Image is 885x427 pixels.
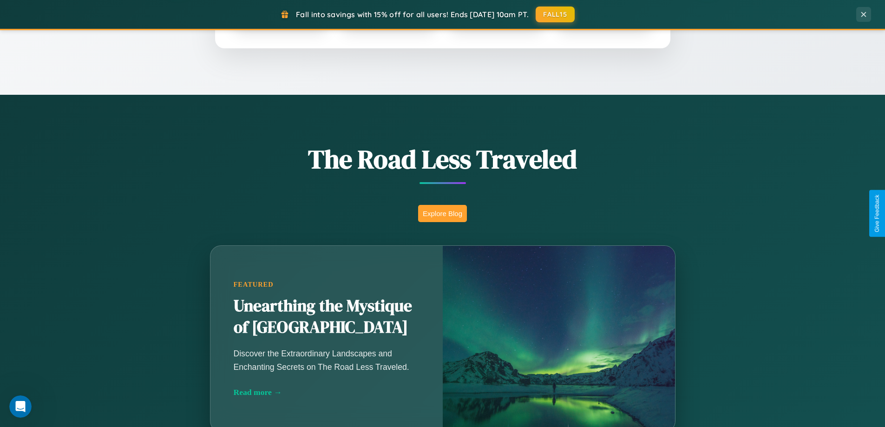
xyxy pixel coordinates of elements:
div: Read more → [234,388,420,397]
h2: Unearthing the Mystique of [GEOGRAPHIC_DATA] [234,296,420,338]
p: Discover the Extraordinary Landscapes and Enchanting Secrets on The Road Less Traveled. [234,347,420,373]
button: FALL15 [536,7,575,22]
button: Explore Blog [418,205,467,222]
div: Featured [234,281,420,289]
div: Give Feedback [874,195,880,232]
iframe: Intercom live chat [9,395,32,418]
span: Fall into savings with 15% off for all users! Ends [DATE] 10am PT. [296,10,529,19]
h1: The Road Less Traveled [164,141,721,177]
